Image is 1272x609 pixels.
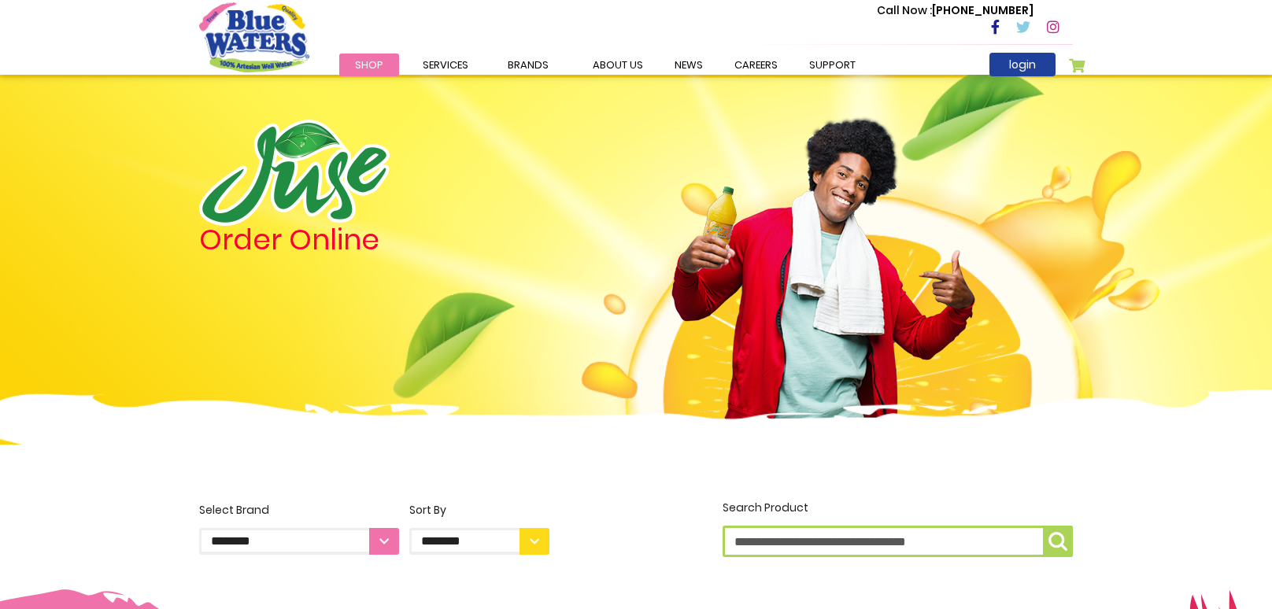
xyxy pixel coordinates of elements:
[989,53,1056,76] a: login
[723,526,1073,557] input: Search Product
[670,90,977,427] img: man.png
[577,54,659,76] a: about us
[199,226,549,254] h4: Order Online
[409,502,549,519] div: Sort By
[355,57,383,72] span: Shop
[199,2,309,72] a: store logo
[877,2,1033,19] p: [PHONE_NUMBER]
[508,57,549,72] span: Brands
[199,528,399,555] select: Select Brand
[423,57,468,72] span: Services
[793,54,871,76] a: support
[1043,526,1073,557] button: Search Product
[719,54,793,76] a: careers
[409,528,549,555] select: Sort By
[339,54,399,76] a: Shop
[877,2,932,18] span: Call Now :
[407,54,484,76] a: Services
[659,54,719,76] a: News
[1048,532,1067,551] img: search-icon.png
[199,502,399,555] label: Select Brand
[492,54,564,76] a: Brands
[199,120,390,226] img: logo
[723,500,1073,557] label: Search Product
